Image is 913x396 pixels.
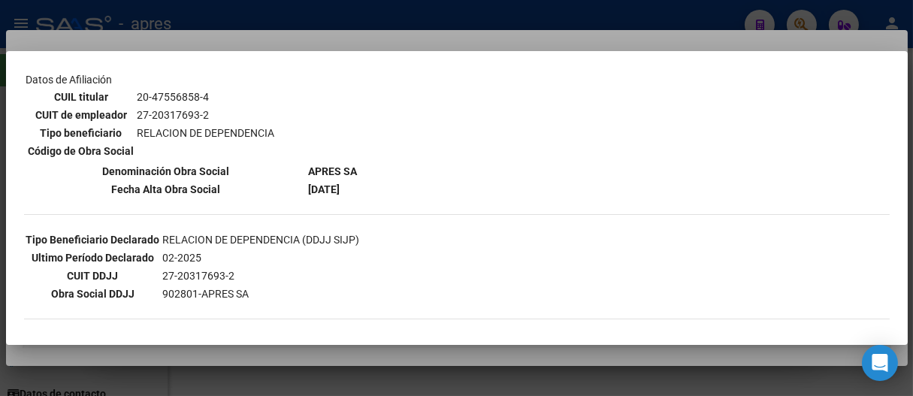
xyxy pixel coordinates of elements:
[28,143,135,159] th: Código de Obra Social
[162,249,361,266] td: 02-2025
[26,268,161,284] th: CUIT DDJJ
[28,125,135,141] th: Tipo beneficiario
[26,286,161,302] th: Obra Social DDJJ
[862,345,898,381] div: Open Intercom Messenger
[26,231,161,248] th: Tipo Beneficiario Declarado
[137,107,276,123] td: 27-20317693-2
[26,181,307,198] th: Fecha Alta Obra Social
[162,268,361,284] td: 27-20317693-2
[162,286,361,302] td: 902801-APRES SA
[162,231,361,248] td: RELACION DE DEPENDENCIA (DDJJ SIJP)
[26,249,161,266] th: Ultimo Período Declarado
[309,183,340,195] b: [DATE]
[137,89,276,105] td: 20-47556858-4
[28,107,135,123] th: CUIT de empleador
[26,163,307,180] th: Denominación Obra Social
[28,89,135,105] th: CUIL titular
[309,165,358,177] b: APRES SA
[137,125,276,141] td: RELACION DE DEPENDENCIA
